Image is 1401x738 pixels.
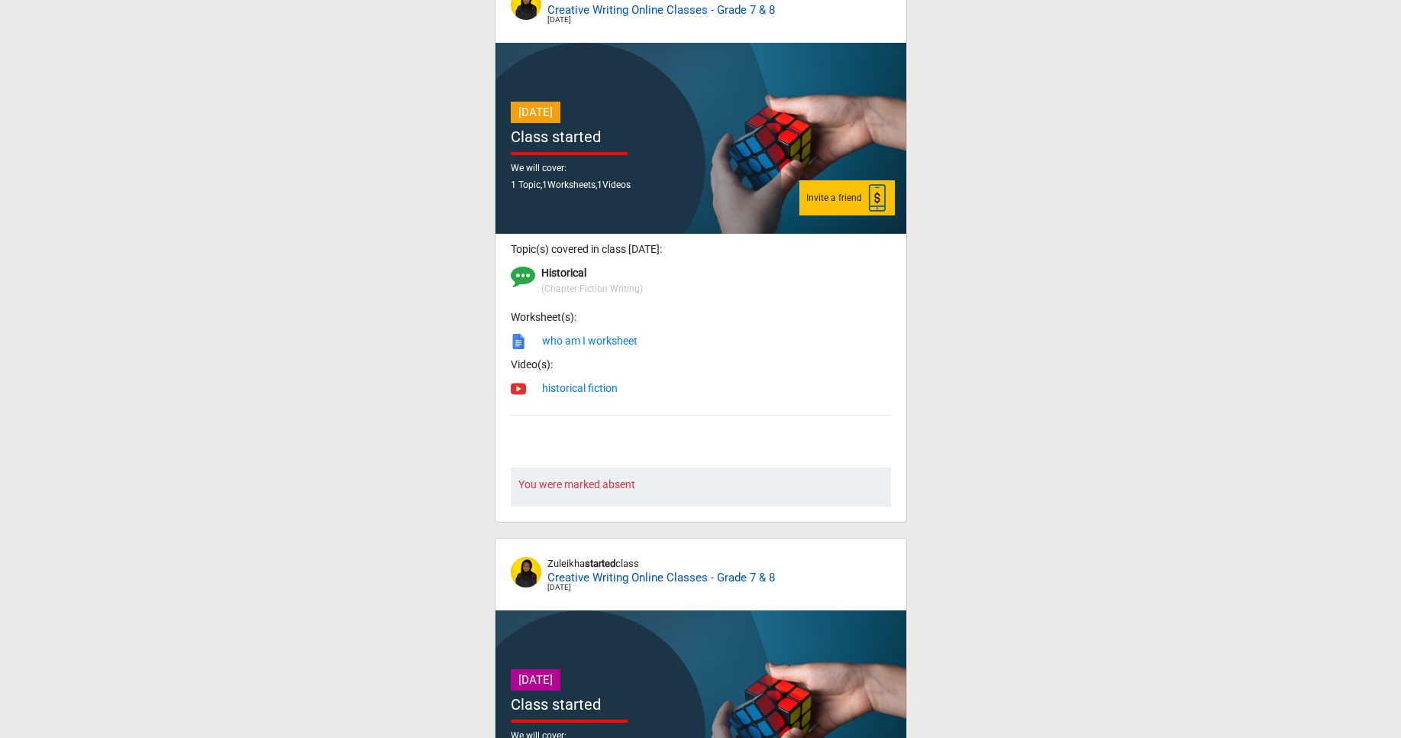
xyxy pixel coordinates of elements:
[547,583,571,591] span: [DATE]
[511,161,705,175] p: We will cover:
[511,695,601,714] h5: Class started
[541,282,643,296] p: (Chapter: Fiction Writing )
[511,178,631,192] label: 1 Topic
[518,477,635,493] label: You were marked absent
[547,15,571,24] span: [DATE]
[511,381,526,397] img: /static/media/youtubeIcon.2f027ba9.svg
[542,382,618,394] a: historical fiction
[547,569,775,587] span: Creative Writing Online Classes - Grade 7 & 8
[511,128,601,146] h5: Class started
[585,558,615,569] strong: started
[547,556,639,571] label: Zuleikha class
[541,180,596,190] span: , 1 Worksheets
[511,557,541,587] img: lmprofile_1703243454_up_288111877.jpeg
[806,191,862,205] div: Invite a friend
[511,334,526,349] img: data:image/png;base64,iVBORw0KGgoAAAANSUhEUgAAAgAAAAIACAYAAAD0eNT6AAAABHNCSVQICAgIfAhkiAAAAAlwSFl...
[799,180,895,215] button: Invite a friend
[511,669,560,691] span: [DATE]
[547,2,775,19] span: Creative Writing Online Classes - Grade 7 & 8
[596,180,631,190] span: , 1 Videos
[511,357,553,373] label: Video(s):
[511,309,576,325] label: Worksheet(s):
[541,265,586,281] label: Historical
[511,102,560,123] span: [DATE]
[542,335,638,347] a: who am I worksheet
[511,241,662,257] label: Topic(s) covered in class [DATE]:
[12,12,365,28] body: Rich Text Area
